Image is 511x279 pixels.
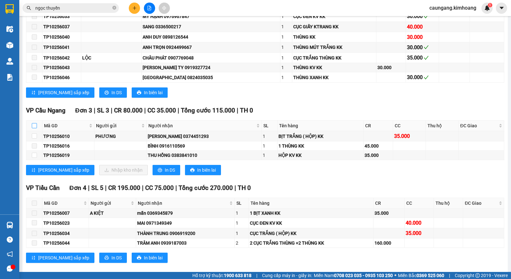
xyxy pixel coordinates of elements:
div: LỘC [82,54,140,61]
span: Người nhận [138,200,228,207]
span: copyright [475,273,480,278]
span: message [7,265,13,272]
span: CR 195.000 [108,184,140,192]
span: | [144,107,146,114]
td: TP10256040 [42,32,81,42]
div: 1 [263,152,276,159]
sup: 1 [488,3,492,7]
th: CR [374,198,404,209]
th: CC [393,121,426,131]
span: Mã GD [44,200,82,207]
span: Miền Nam [314,272,393,279]
div: TP10256010 [43,133,93,140]
div: 1 BỊT XANH KK [250,210,372,217]
div: 1 [281,33,291,40]
span: close-circle [112,5,116,11]
div: 1 [236,210,248,217]
td: TP10256041 [42,42,81,53]
div: THÀNH TRUNG 0906919200 [137,230,233,237]
span: In biên lai [144,89,163,96]
span: ⚪️ [394,274,396,277]
div: MỸ HẠNH 0976967847 [143,13,279,20]
div: THÙNG KK [293,33,375,40]
img: solution-icon [6,74,13,81]
button: sort-ascending[PERSON_NAME] sắp xếp [26,165,94,175]
span: 1 [489,3,491,7]
div: 35.000 [394,132,425,140]
div: 1 [263,142,276,149]
div: MAI 0971349349 [137,220,233,227]
td: TP10256007 [42,209,89,218]
span: Đơn 4 [69,184,86,192]
button: printerIn DS [99,253,127,263]
span: Miền Bắc [398,272,444,279]
button: sort-ascending[PERSON_NAME] sắp xếp [26,87,94,98]
span: In DS [111,254,122,261]
span: [PERSON_NAME] sắp xếp [38,166,89,174]
button: printerIn biên lai [185,165,221,175]
div: BỊT TRẮNG ( HỘP) KK [278,133,362,140]
div: [PERSON_NAME] TY 0919327724 [143,64,279,71]
span: | [105,184,107,192]
div: 1 THÙNG KK [278,142,362,149]
td: TP10256023 [42,218,89,228]
button: printerIn biên lai [132,87,168,98]
div: 1 [281,13,291,20]
div: CỤC GIẤY KTRANG KK [293,23,375,30]
strong: 0369 525 060 [417,273,444,278]
button: printerIn DS [99,87,127,98]
span: printer [137,256,141,261]
div: THÙNG MÚT TRẮNG KK [293,44,375,51]
img: icon-new-feature [484,5,490,11]
div: 1 [281,64,291,71]
td: TP10256046 [42,72,81,83]
th: CC [405,198,434,209]
td: TP10256016 [42,141,94,151]
span: close-circle [112,6,116,10]
div: 1 [281,44,291,51]
span: | [111,107,112,114]
span: ĐC Giao [460,122,498,129]
input: Tìm tên, số ĐT hoặc mã đơn [35,4,111,12]
div: 1 [236,230,248,237]
th: SL [235,198,249,209]
div: 160.000 [374,239,403,247]
div: 1 [281,54,291,61]
div: ANH DUY 0898126544 [143,33,279,40]
span: SL 3 [97,107,109,114]
div: 30.000 [407,43,437,51]
div: ANH TRỌN 0924499667 [143,44,279,51]
span: printer [104,256,109,261]
span: caungang.kimhoang [424,4,481,12]
span: SL 5 [91,184,103,192]
span: sort-ascending [31,90,36,95]
div: 1 [236,220,248,227]
span: printer [158,168,162,173]
div: HỘP KV KK [278,152,362,159]
div: mẫn 0369345879 [137,210,233,217]
span: | [234,184,236,192]
td: TP10256044 [42,239,89,248]
th: Tên hàng [278,121,363,131]
th: Thu hộ [426,121,459,131]
div: TP10256043 [43,64,80,71]
td: TP10256033 [42,11,81,22]
div: 40.000 [406,219,433,227]
span: | [142,184,144,192]
span: printer [190,168,195,173]
td: TP10256034 [42,228,89,239]
div: 2 CỤC TRẮNG THÙNG +2 THÙNG KK [250,239,372,247]
span: In DS [111,89,122,96]
span: VP Tiểu Cần [26,184,60,192]
td: TP10256037 [42,22,81,32]
button: plus [129,3,140,14]
div: TP10256016 [43,142,93,149]
div: 1 [263,133,276,140]
span: CC 75.000 [145,184,174,192]
button: aim [159,3,170,14]
div: 1 [281,74,291,81]
th: SL [262,121,278,131]
img: logo-vxr [5,4,14,14]
div: TP10256041 [43,44,80,51]
div: BÌNH 0916110569 [148,142,260,149]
